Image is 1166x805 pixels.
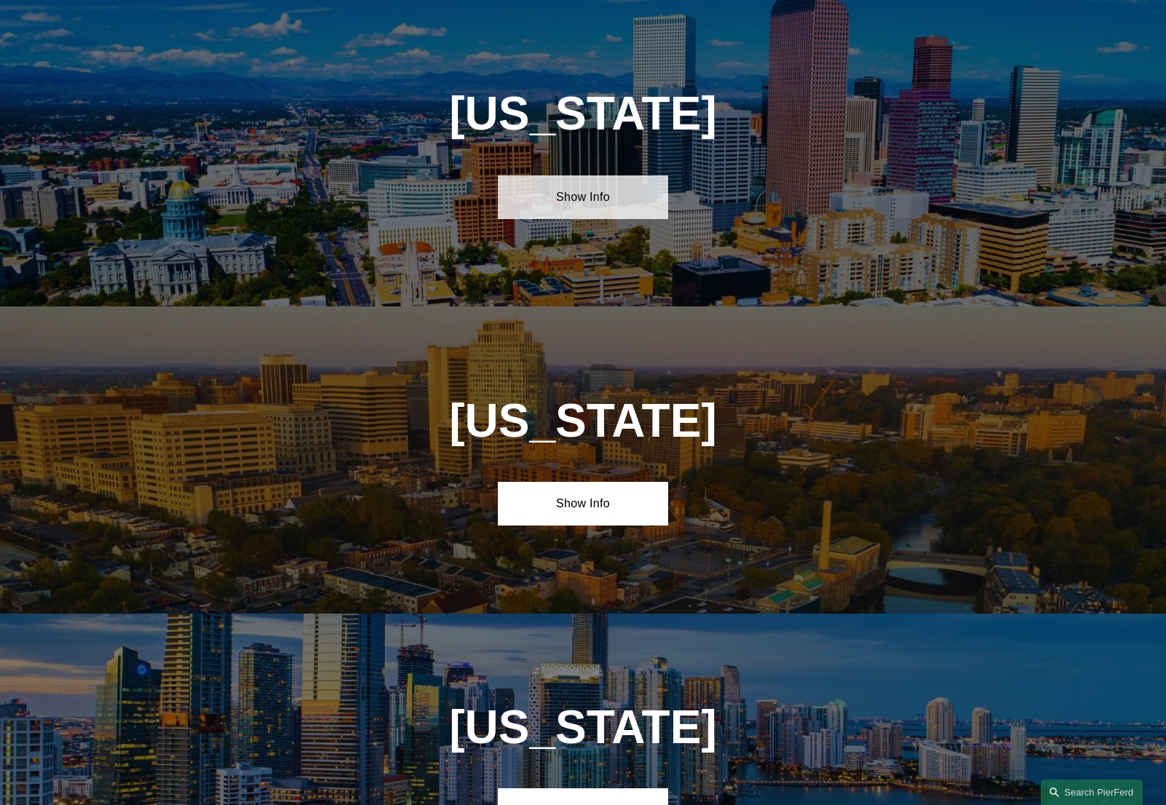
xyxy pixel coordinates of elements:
[498,482,667,526] a: Show Info
[370,87,795,140] h1: [US_STATE]
[498,175,667,219] a: Show Info
[1041,780,1143,805] a: Search this site
[413,701,753,754] h1: [US_STATE]
[370,394,795,448] h1: [US_STATE]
